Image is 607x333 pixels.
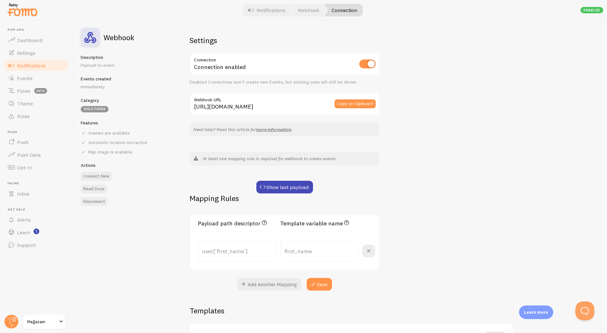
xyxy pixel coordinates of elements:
[519,305,553,319] div: Learn more
[256,127,291,132] a: more information
[190,193,239,203] h2: Mapping Rules
[190,35,379,45] h2: Settings
[81,97,166,103] h5: Category
[4,239,69,251] a: Support
[81,84,166,90] p: Immediately
[81,162,166,168] h5: Actions
[8,181,69,185] span: Inline
[17,152,41,158] span: Push Data
[256,181,313,193] button: Show last payload
[280,219,350,227] h3: Template variable name
[335,99,376,108] button: Copy to Clipboard
[17,217,31,223] span: Alerts
[4,97,69,110] a: Theme
[8,208,69,212] span: Get Help
[81,28,100,47] img: fomo_icons_custom_webhook.svg
[524,309,548,315] p: Learn more
[81,54,166,60] h5: Description
[198,240,276,262] input: user['first_name']
[103,34,134,41] h2: Webhook
[17,113,30,119] span: Rules
[81,185,107,193] a: Read Docs
[280,240,359,262] input: first_name
[4,34,69,47] a: Dashboard
[17,229,30,236] span: Learn
[34,229,39,234] svg: <p>Watch New Feature Tutorials!</p>
[27,318,57,325] span: Mağazam
[4,187,69,200] a: Inline
[4,148,69,161] a: Push Data
[17,100,33,107] span: Theme
[307,278,332,291] button: Save
[4,136,69,148] a: Push
[17,164,32,171] span: Opt-In
[190,53,379,76] div: Connection enabled
[81,76,166,82] h5: Events created
[4,59,69,72] a: Notifications
[17,191,29,197] span: Inline
[4,213,69,226] a: Alerts
[17,88,30,94] span: Flows
[23,314,66,329] a: Mağazam
[237,278,301,291] button: Add Another Mapping
[17,62,46,69] span: Notifications
[34,88,47,94] span: beta
[81,140,166,145] div: Automatic location extraction
[81,106,109,112] div: Solutions
[190,79,379,85] div: Disabled Connections won't create new Events, but existing ones will still be shown
[81,130,166,136] div: Avatars are available
[8,130,69,134] span: Push
[190,93,379,104] label: Webhook URL
[17,37,42,43] span: Dashboard
[4,110,69,123] a: Rules
[81,197,108,206] button: Disconnect
[190,306,514,316] h2: Templates
[17,75,33,81] span: Events
[81,149,166,155] div: Map image is available
[4,47,69,59] a: Settings
[4,72,69,85] a: Events
[7,2,38,18] img: fomo-relay-logo-orange.svg
[198,219,276,227] h3: Payload path descriptor
[81,172,112,181] button: Connect New
[193,126,376,133] p: Need help? Read this article for
[203,156,336,161] em: At least one mapping rule is required for webhook to create events
[4,85,69,97] a: Flows beta
[17,242,36,248] span: Support
[4,226,69,239] a: Learn
[17,50,35,56] span: Settings
[81,62,166,68] p: Payload to event
[4,161,69,174] a: Opt-In
[81,120,166,126] h5: Features
[8,28,69,32] span: Pop-ups
[17,139,28,145] span: Push
[575,301,594,320] iframe: Help Scout Beacon - Open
